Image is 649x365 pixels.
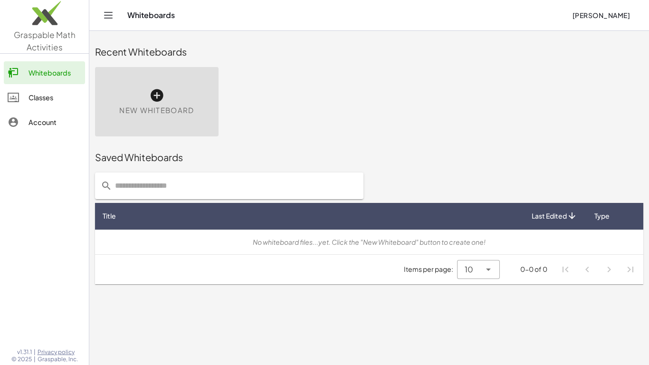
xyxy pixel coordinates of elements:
[34,355,36,363] span: |
[404,264,457,274] span: Items per page:
[29,67,81,78] div: Whiteboards
[14,29,76,52] span: Graspable Math Activities
[95,151,643,164] div: Saved Whiteboards
[555,259,641,280] nav: Pagination Navigation
[532,211,567,221] span: Last Edited
[119,105,194,116] span: New Whiteboard
[38,348,78,356] a: Privacy policy
[594,211,610,221] span: Type
[101,8,116,23] button: Toggle navigation
[572,11,630,19] span: [PERSON_NAME]
[4,111,85,134] a: Account
[95,45,643,58] div: Recent Whiteboards
[465,264,473,275] span: 10
[29,92,81,103] div: Classes
[564,7,638,24] button: [PERSON_NAME]
[520,264,547,274] div: 0-0 of 0
[103,211,116,221] span: Title
[38,355,78,363] span: Graspable, Inc.
[101,180,112,192] i: prepended action
[11,355,32,363] span: © 2025
[103,237,636,247] div: No whiteboard files...yet. Click the "New Whiteboard" button to create one!
[34,348,36,356] span: |
[4,86,85,109] a: Classes
[29,116,81,128] div: Account
[17,348,32,356] span: v1.31.1
[4,61,85,84] a: Whiteboards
